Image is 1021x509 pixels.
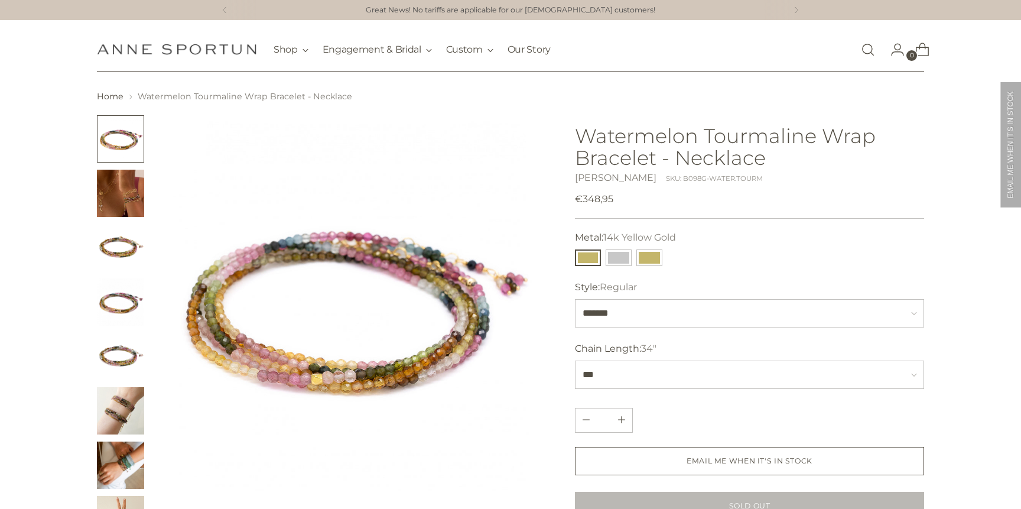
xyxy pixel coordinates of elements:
[575,125,924,168] h1: Watermelon Tourmaline Wrap Bracelet - Necklace
[575,342,656,356] label: Chain Length:
[575,280,637,294] label: Style:
[575,172,656,183] a: [PERSON_NAME]
[97,115,144,163] button: Change image to image 1
[97,90,924,103] nav: breadcrumbs
[906,50,917,61] span: 0
[97,387,144,435] button: Change image to image 6
[575,192,613,206] span: €348,95
[161,115,541,496] img: Watermelon Tourmaline Wrap Bracelet - Necklace
[606,249,632,266] button: 14k White Gold
[999,81,1021,209] div: EMAIL ME WHEN IT'S IN STOCK
[97,442,144,489] button: Change image to image 7
[274,37,308,63] button: Shop
[666,174,763,184] div: SKU: B098G-WATER.TOURM
[600,281,637,293] span: Regular
[323,37,432,63] button: Engagement & Bridal
[138,91,352,102] span: Watermelon Tourmaline Wrap Bracelet - Necklace
[97,333,144,380] button: Change image to image 5
[906,38,929,61] a: Open cart modal
[636,249,662,266] button: 18k Yellow Gold
[97,44,256,55] a: Anne Sportun Fine Jewellery
[446,37,493,63] button: Custom
[641,343,656,354] span: 34"
[575,249,601,266] button: 14k Yellow Gold
[611,409,632,432] button: Subtract product quantity
[97,91,123,102] a: Home
[366,5,655,16] a: Great News! No tariffs are applicable for our [DEMOGRAPHIC_DATA] customers!
[97,278,144,326] button: Change image to image 4
[508,37,551,63] a: Our Story
[97,170,144,217] button: Change image to image 2
[575,231,676,245] label: Metal:
[575,409,597,432] button: Add product quantity
[603,232,676,243] span: 14k Yellow Gold
[97,224,144,271] button: Change image to image 3
[590,409,618,432] input: Product quantity
[575,447,924,475] button: EMAIL ME WHEN IT'S IN STOCK
[881,38,905,61] a: Go to the account page
[856,38,880,61] a: Open search modal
